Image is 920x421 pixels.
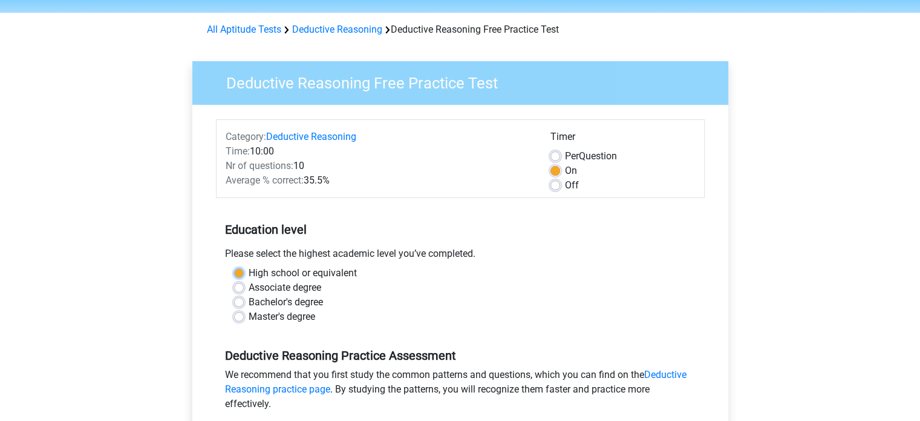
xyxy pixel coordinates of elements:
[212,69,719,93] h3: Deductive Reasoning Free Practice Test
[225,348,696,363] h5: Deductive Reasoning Practice Assessment
[249,280,321,295] label: Associate degree
[217,159,541,173] div: 10
[226,160,293,171] span: Nr of questions:
[565,178,579,193] label: Off
[565,164,577,178] label: On
[565,150,579,162] span: Per
[249,266,357,280] label: High school or equivalent
[226,131,266,142] span: Category:
[217,173,541,188] div: 35.5%
[226,145,250,157] span: Time:
[207,24,281,35] a: All Aptitude Tests
[226,174,304,186] span: Average % correct:
[292,24,382,35] a: Deductive Reasoning
[550,130,695,149] div: Timer
[216,247,705,266] div: Please select the highest academic level you’ve completed.
[202,22,719,37] div: Deductive Reasoning Free Practice Test
[266,131,356,142] a: Deductive Reasoning
[249,295,323,310] label: Bachelor's degree
[217,144,541,159] div: 10:00
[249,310,315,324] label: Master's degree
[216,368,705,416] div: We recommend that you first study the common patterns and questions, which you can find on the . ...
[565,149,617,164] label: Question
[225,217,696,242] h5: Education level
